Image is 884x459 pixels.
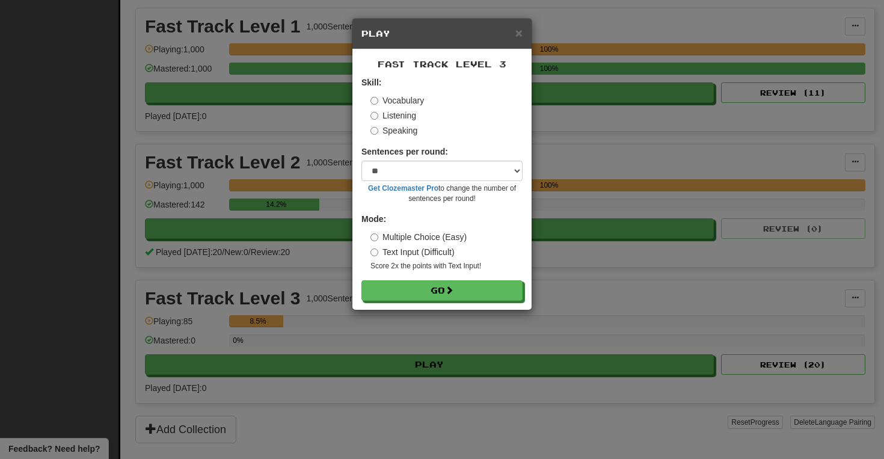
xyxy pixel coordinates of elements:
h5: Play [361,28,523,40]
input: Text Input (Difficult) [370,248,378,256]
span: Fast Track Level 3 [378,59,506,69]
label: Sentences per round: [361,146,448,158]
button: Go [361,280,523,301]
small: Score 2x the points with Text Input ! [370,261,523,271]
input: Listening [370,112,378,120]
input: Speaking [370,127,378,135]
label: Multiple Choice (Easy) [370,231,467,243]
label: Vocabulary [370,94,424,106]
strong: Mode: [361,214,386,224]
small: to change the number of sentences per round! [361,183,523,204]
strong: Skill: [361,78,381,87]
input: Vocabulary [370,97,378,105]
button: Close [515,26,523,39]
input: Multiple Choice (Easy) [370,233,378,241]
a: Get Clozemaster Pro [368,184,438,193]
label: Speaking [370,125,417,137]
span: × [515,26,523,40]
label: Text Input (Difficult) [370,246,455,258]
label: Listening [370,109,416,122]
